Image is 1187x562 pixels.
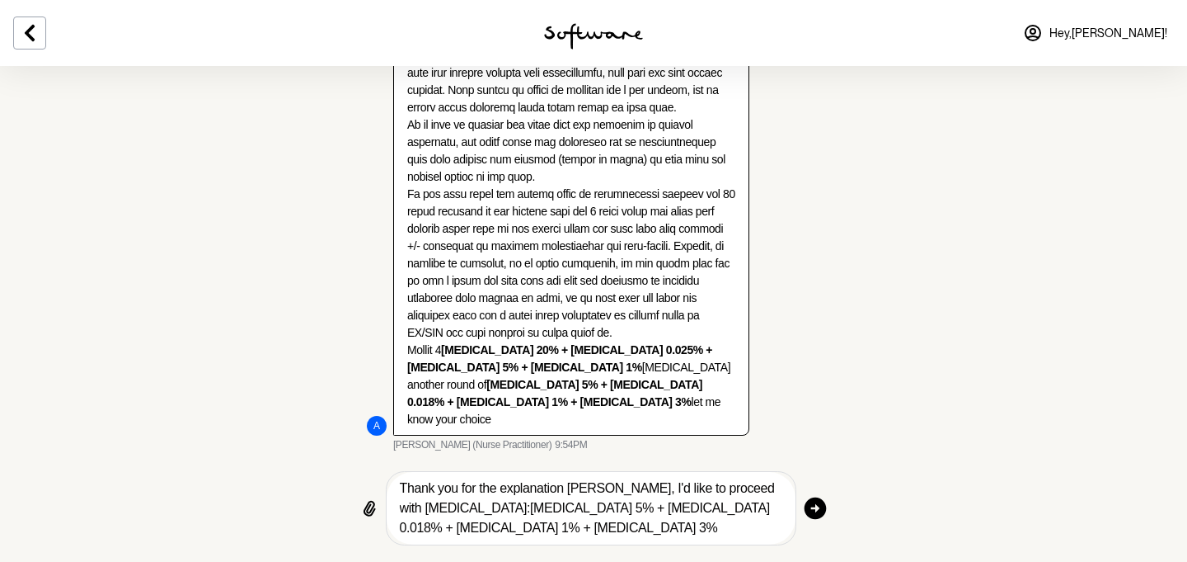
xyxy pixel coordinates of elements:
img: software logo [544,23,643,50]
textarea: Type your message [400,479,782,538]
div: Annie Butler (Nurse Practitioner) [367,416,387,436]
time: 2025-10-13T10:54:59.368Z [555,439,587,452]
strong: [MEDICAL_DATA] 20% + [MEDICAL_DATA] 0.025% + [MEDICAL_DATA] 5% + [MEDICAL_DATA] 1% [407,343,712,374]
span: Hey, [PERSON_NAME] ! [1049,26,1167,40]
span: [PERSON_NAME] (Nurse Practitioner) [393,439,551,452]
strong: [MEDICAL_DATA] 5% + [MEDICAL_DATA] 0.018% + [MEDICAL_DATA] 1% + [MEDICAL_DATA] 3% [407,378,702,409]
div: A [367,416,387,436]
p: Lo ipsum dolo sit ame consec ad eli sed do eiu 0 temp inci utlabo et dol magnaal enim. Admin ven ... [407,12,735,428]
a: Hey,[PERSON_NAME]! [1013,13,1177,53]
